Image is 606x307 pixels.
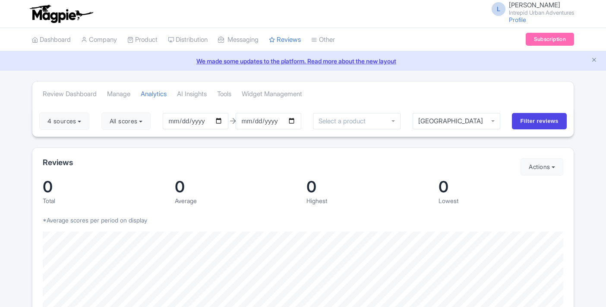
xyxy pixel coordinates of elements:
img: logo-ab69f6fb50320c5b225c76a69d11143b.png [28,4,95,23]
a: We made some updates to the platform. Read more about the new layout [5,56,601,66]
div: [GEOGRAPHIC_DATA] [418,117,495,125]
a: AI Insights [177,82,207,106]
a: Product [127,28,158,52]
a: Analytics [141,82,167,106]
a: Tools [217,82,231,106]
div: 0 [43,179,168,194]
a: Widget Management [242,82,302,106]
a: Other [311,28,335,52]
a: Messaging [218,28,259,52]
span: [PERSON_NAME] [509,1,560,9]
div: Total [43,196,168,205]
div: 0 [306,179,432,194]
a: L [PERSON_NAME] Intrepid Urban Adventures [486,2,574,16]
div: 0 [175,179,300,194]
button: Actions [521,158,563,175]
small: Intrepid Urban Adventures [509,10,574,16]
div: Average [175,196,300,205]
h2: Reviews [43,158,73,167]
button: 4 sources [39,113,89,130]
a: Manage [107,82,130,106]
div: Highest [306,196,432,205]
a: Distribution [168,28,208,52]
input: Filter reviews [512,113,567,129]
button: All scores [101,113,151,130]
a: Reviews [269,28,301,52]
a: Profile [509,16,526,23]
input: Select a product [319,117,370,125]
span: L [492,2,505,16]
div: 0 [439,179,564,194]
a: Review Dashboard [43,82,97,106]
p: *Average scores per period on display [43,216,563,225]
a: Subscription [526,33,574,46]
a: Dashboard [32,28,71,52]
a: Company [81,28,117,52]
div: Lowest [439,196,564,205]
button: Close announcement [591,56,597,66]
